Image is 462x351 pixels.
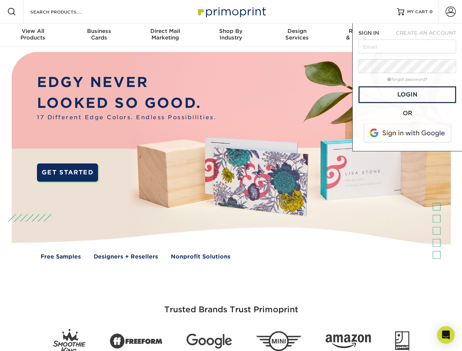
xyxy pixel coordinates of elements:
[358,86,456,103] a: Login
[264,23,330,47] a: DesignServices
[41,253,81,261] a: Free Samples
[66,28,132,41] div: Cards
[17,287,445,323] h3: Trusted Brands Trust Primoprint
[358,39,456,53] input: Email
[187,334,232,349] img: Google
[264,28,330,34] span: Design
[429,9,433,14] span: 0
[396,30,456,36] span: CREATE AN ACCOUNT
[66,23,132,47] a: BusinessCards
[171,253,230,261] a: Nonprofit Solutions
[94,253,158,261] a: Designers + Resellers
[132,28,198,34] span: Direct Mail
[37,93,216,114] p: LOOKED SO GOOD.
[132,28,198,41] div: Marketing
[37,163,98,182] a: GET STARTED
[407,9,428,15] span: MY CART
[358,109,456,118] div: OR
[37,113,216,122] span: 17 Different Edge Colors. Endless Possibilities.
[387,77,427,82] a: forgot password?
[395,331,409,351] img: Goodwill
[264,28,330,41] div: Services
[198,28,264,34] span: Shop By
[330,23,396,47] a: Resources& Templates
[437,326,455,344] div: Open Intercom Messenger
[2,329,62,348] iframe: Google Customer Reviews
[326,335,371,348] img: Amazon
[66,28,132,34] span: Business
[330,28,396,34] span: Resources
[358,30,379,36] span: SIGN IN
[37,72,216,93] p: EDGY NEVER
[30,7,101,16] input: SEARCH PRODUCTS.....
[198,23,264,47] a: Shop ByIndustry
[195,4,268,19] img: Primoprint
[330,28,396,41] div: & Templates
[132,23,198,47] a: Direct MailMarketing
[198,28,264,41] div: Industry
